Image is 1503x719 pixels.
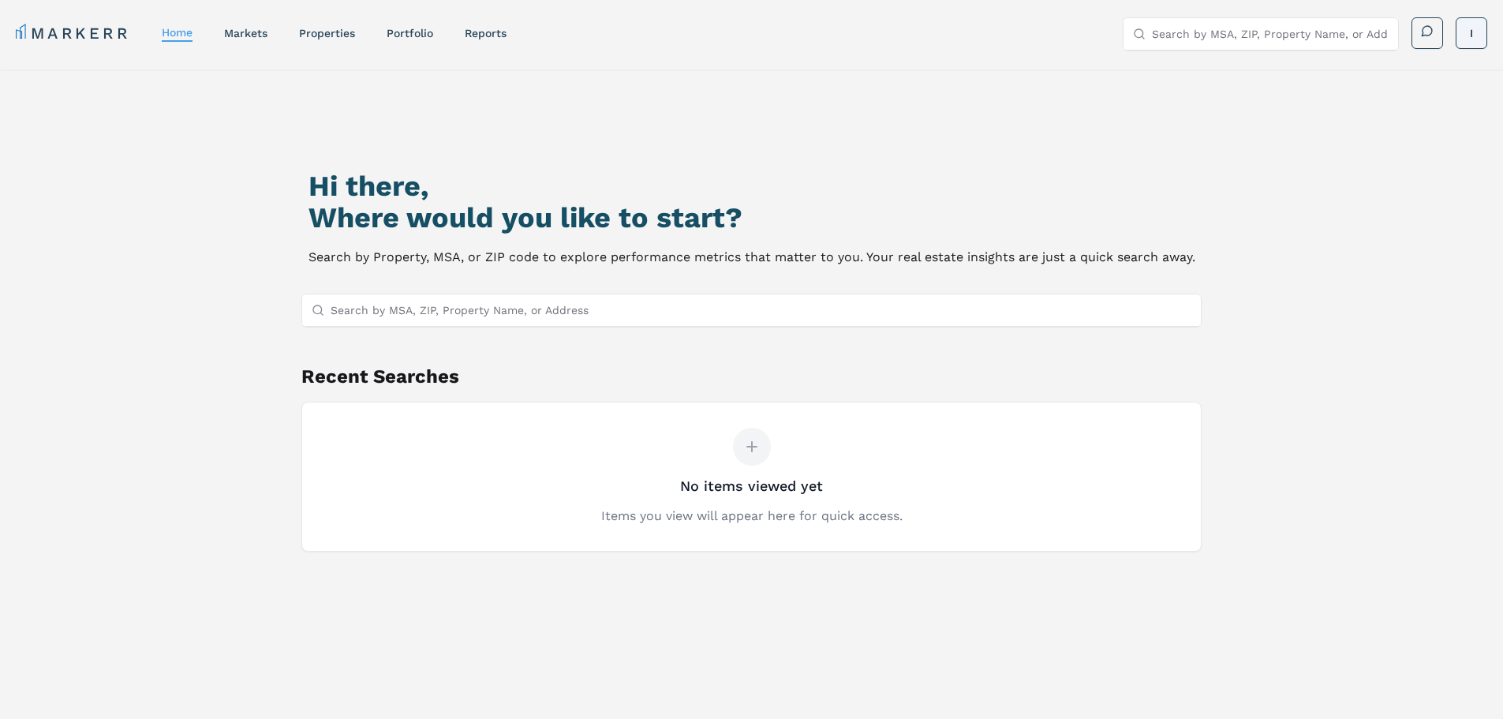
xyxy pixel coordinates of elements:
a: home [162,26,193,39]
a: Portfolio [387,27,433,39]
h1: Hi there, [308,170,1195,202]
a: properties [299,27,355,39]
h2: Where would you like to start? [308,202,1195,234]
h2: Recent Searches [301,364,1202,389]
button: I [1456,17,1487,49]
p: Search by Property, MSA, or ZIP code to explore performance metrics that matter to you. Your real... [308,246,1195,268]
a: markets [224,27,267,39]
input: Search by MSA, ZIP, Property Name, or Address [1152,18,1389,50]
input: Search by MSA, ZIP, Property Name, or Address [331,294,1192,326]
span: I [1470,25,1473,41]
a: MARKERR [16,22,130,44]
a: reports [465,27,507,39]
h3: No items viewed yet [680,475,823,497]
p: Items you view will appear here for quick access. [601,507,903,526]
